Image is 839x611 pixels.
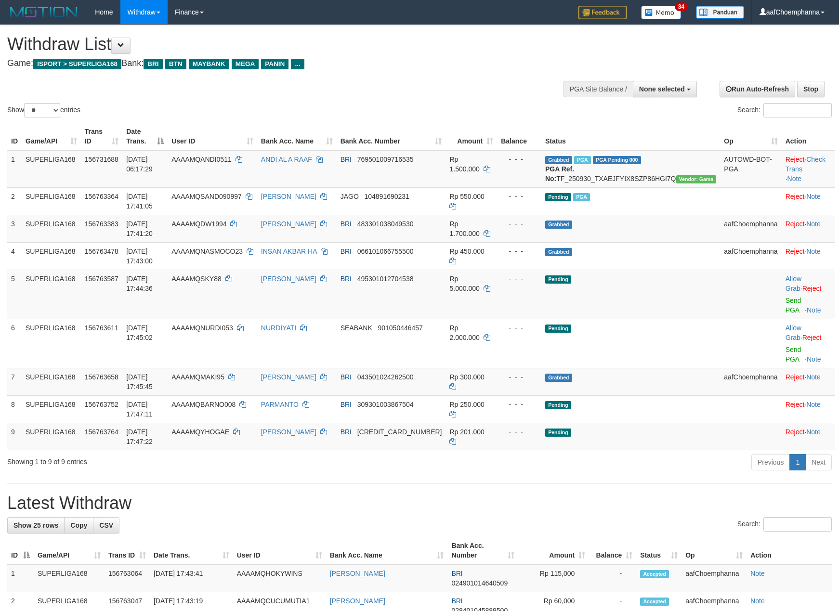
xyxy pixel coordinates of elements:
td: aafChoemphanna [720,242,781,270]
span: 156763383 [85,220,118,228]
span: Show 25 rows [13,521,58,529]
td: · [782,187,835,215]
span: Pending [545,193,571,201]
a: Reject [786,156,805,163]
h1: Latest Withdraw [7,494,832,513]
span: ISPORT > SUPERLIGA168 [33,59,121,69]
th: Op: activate to sort column ascending [720,123,781,150]
td: · [782,270,835,319]
span: Rp 1.500.000 [449,156,479,173]
label: Search: [737,517,832,532]
td: · [782,368,835,395]
a: Previous [751,454,790,470]
td: 156763064 [105,564,150,592]
input: Search: [763,517,832,532]
a: Note [806,401,821,408]
td: SUPERLIGA168 [22,423,81,450]
div: Showing 1 to 9 of 9 entries [7,453,342,467]
td: · [782,319,835,368]
td: · [782,215,835,242]
span: Copy 104891690231 to clipboard [364,193,409,200]
label: Search: [737,103,832,117]
span: 156763764 [85,428,118,436]
div: - - - [501,192,537,201]
th: Status: activate to sort column ascending [636,537,682,564]
a: Note [806,193,821,200]
th: Date Trans.: activate to sort column ascending [150,537,233,564]
img: Feedback.jpg [578,6,627,19]
span: Grabbed [545,374,572,382]
a: Check Trans [786,156,826,173]
td: Rp 115,000 [518,564,589,592]
td: SUPERLIGA168 [22,242,81,270]
span: AAAAMQYHOGAE [171,428,229,436]
span: Rp 250.000 [449,401,484,408]
span: Rp 5.000.000 [449,275,479,292]
span: [DATE] 17:41:05 [126,193,153,210]
div: - - - [501,427,537,437]
span: None selected [639,85,685,93]
span: Rp 2.000.000 [449,324,479,341]
th: Bank Acc. Number: activate to sort column ascending [447,537,518,564]
th: Date Trans.: activate to sort column descending [122,123,168,150]
a: Reject [786,428,805,436]
a: Reject [786,220,805,228]
button: None selected [633,81,697,97]
a: Reject [786,247,805,255]
div: - - - [501,219,537,229]
span: BTN [165,59,186,69]
span: AAAAMQBARNO008 [171,401,236,408]
td: 1 [7,564,34,592]
th: Game/API: activate to sort column ascending [34,537,105,564]
span: PGA Pending [593,156,641,164]
label: Show entries [7,103,80,117]
a: [PERSON_NAME] [261,193,316,200]
td: SUPERLIGA168 [22,215,81,242]
a: NURDIYATI [261,324,296,332]
td: 4 [7,242,22,270]
input: Search: [763,103,832,117]
td: 1 [7,150,22,188]
a: Send PGA [786,346,801,363]
span: Pending [545,275,571,284]
span: [DATE] 06:17:29 [126,156,153,173]
span: AAAAMQNASMOCO23 [171,247,243,255]
a: [PERSON_NAME] [261,428,316,436]
a: Note [807,355,821,363]
a: ANDI AL A RAAF [261,156,312,163]
span: 156763364 [85,193,118,200]
span: [DATE] 17:45:45 [126,373,153,390]
span: Grabbed [545,156,572,164]
div: PGA Site Balance / [564,81,633,97]
span: AAAAMQANDI0511 [171,156,232,163]
span: Rp 201.000 [449,428,484,436]
td: TF_250930_TXAEJFYIX8SZP86HGI7Q [541,150,720,188]
a: INSAN AKBAR HA [261,247,317,255]
td: 5 [7,270,22,319]
th: Bank Acc. Number: activate to sort column ascending [337,123,446,150]
span: SEABANK [341,324,372,332]
span: 156763611 [85,324,118,332]
span: 156763752 [85,401,118,408]
span: Pending [545,429,571,437]
td: aafChoemphanna [682,564,747,592]
span: ... [291,59,304,69]
span: BRI [341,401,352,408]
th: Balance: activate to sort column ascending [589,537,636,564]
span: BRI [341,373,352,381]
span: Copy 483301038049530 to clipboard [357,220,414,228]
td: AAAAMQHOKYWINS [233,564,326,592]
a: Note [806,247,821,255]
span: BRI [144,59,162,69]
span: [DATE] 17:41:20 [126,220,153,237]
span: [DATE] 17:43:00 [126,247,153,265]
select: Showentries [24,103,60,117]
td: 6 [7,319,22,368]
span: Copy 043501024262500 to clipboard [357,373,414,381]
th: Bank Acc. Name: activate to sort column ascending [326,537,448,564]
a: Reject [786,373,805,381]
th: Amount: activate to sort column ascending [446,123,497,150]
a: PARMANTO [261,401,299,408]
th: Status [541,123,720,150]
td: · [782,395,835,423]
